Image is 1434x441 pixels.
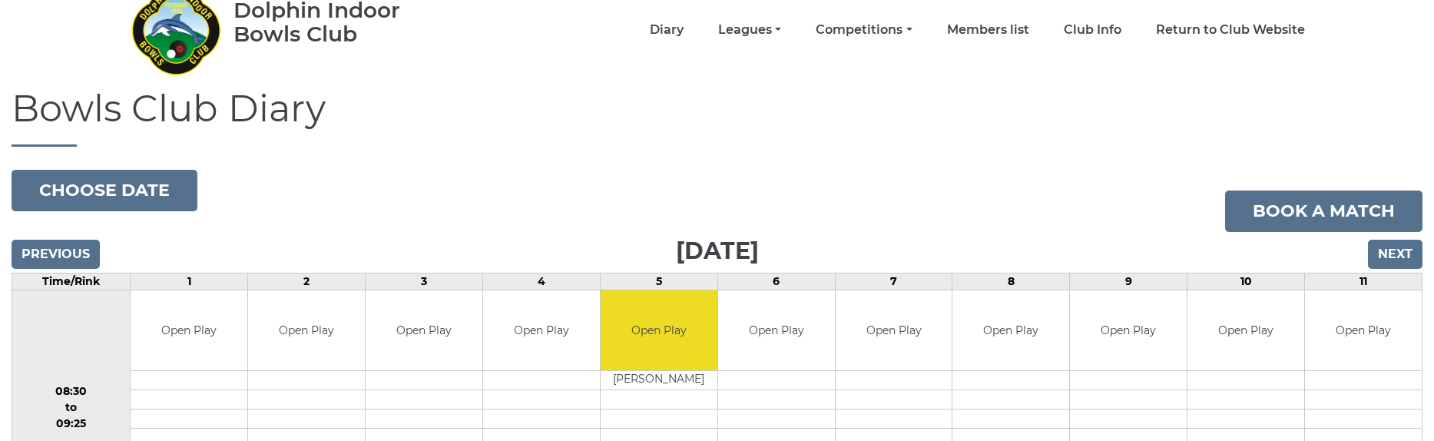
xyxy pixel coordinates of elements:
td: Open Play [1070,290,1187,371]
td: Open Play [1187,290,1304,371]
td: 6 [717,273,835,290]
td: Open Play [601,290,717,371]
td: Open Play [366,290,482,371]
a: Members list [947,22,1029,38]
button: Choose date [12,170,197,211]
td: Open Play [248,290,365,371]
input: Previous [12,240,100,269]
td: Time/Rink [12,273,131,290]
td: 11 [1305,273,1422,290]
a: Return to Club Website [1156,22,1305,38]
td: 10 [1187,273,1305,290]
td: Open Play [952,290,1069,371]
td: Open Play [718,290,835,371]
td: Open Play [836,290,952,371]
a: Club Info [1064,22,1121,38]
td: 7 [835,273,952,290]
a: Book a match [1225,191,1422,232]
h1: Bowls Club Diary [12,88,1422,147]
td: 1 [131,273,248,290]
td: 3 [366,273,483,290]
td: 4 [482,273,600,290]
a: Competitions [816,22,912,38]
td: Open Play [131,290,247,371]
td: 8 [952,273,1070,290]
a: Leagues [718,22,781,38]
td: Open Play [483,290,600,371]
a: Diary [650,22,684,38]
td: [PERSON_NAME] [601,371,717,390]
td: Open Play [1305,290,1422,371]
td: 5 [600,273,717,290]
input: Next [1368,240,1422,269]
td: 2 [248,273,366,290]
td: 9 [1070,273,1187,290]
